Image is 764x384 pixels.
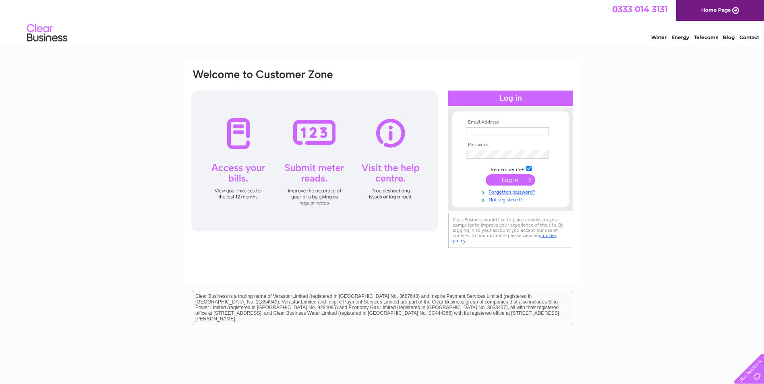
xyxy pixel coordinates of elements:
[466,188,557,195] a: Forgotten password?
[464,165,557,173] td: Remember me?
[464,142,557,148] th: Password:
[723,34,735,40] a: Blog
[464,120,557,125] th: Email Address:
[192,4,573,39] div: Clear Business is a trading name of Verastar Limited (registered in [GEOGRAPHIC_DATA] No. 3667643...
[448,213,573,248] div: Clear Business would like to place cookies on your computer to improve your experience of the sit...
[739,34,759,40] a: Contact
[486,174,535,186] input: Submit
[694,34,718,40] a: Telecoms
[27,21,68,45] img: logo.png
[466,195,557,203] a: Not registered?
[671,34,689,40] a: Energy
[612,4,668,14] a: 0333 014 3131
[453,233,557,244] a: cookies policy
[651,34,667,40] a: Water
